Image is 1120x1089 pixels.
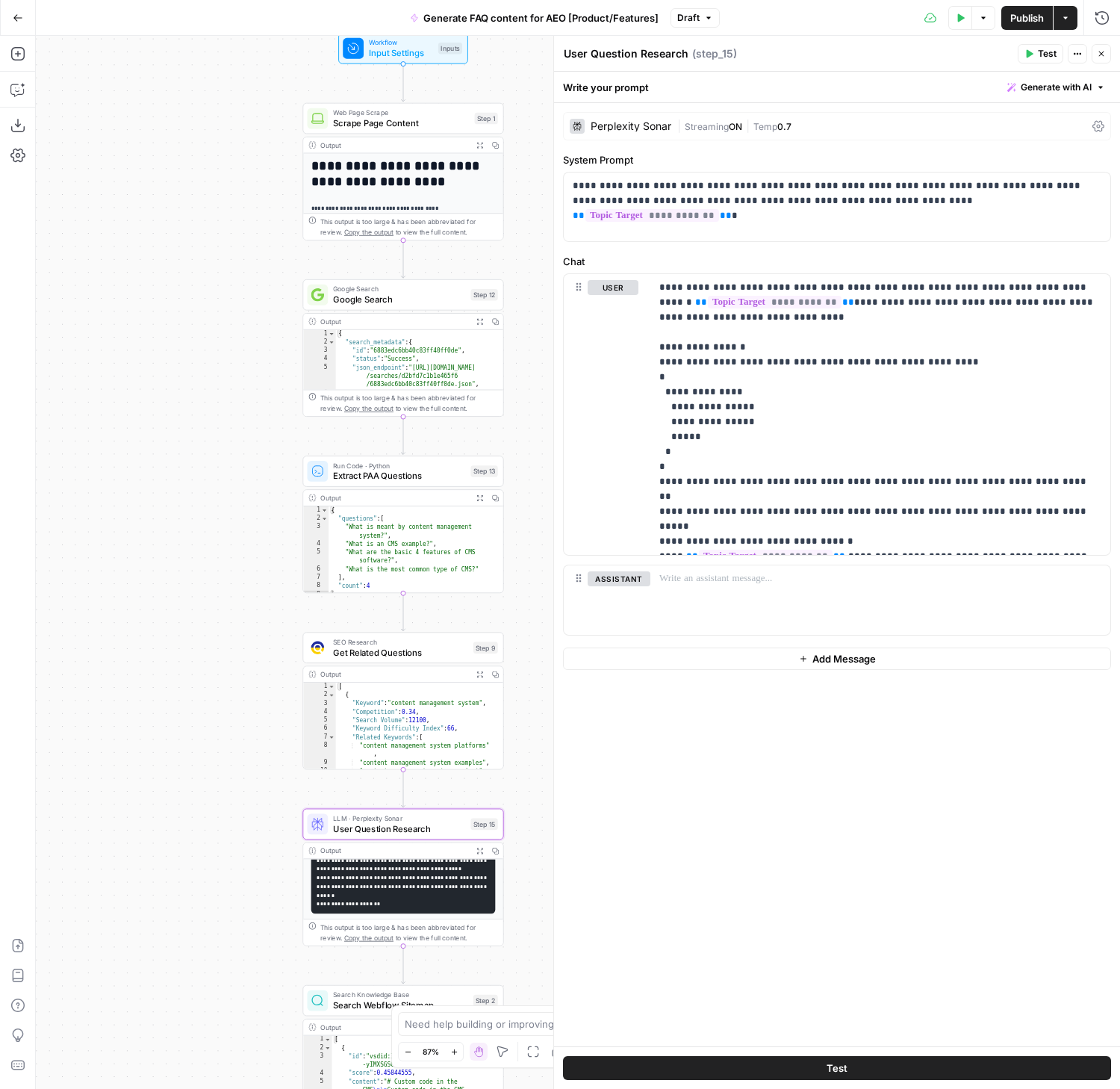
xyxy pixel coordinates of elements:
button: Publish [1001,6,1053,30]
span: Web Page Scrape [333,108,469,118]
button: Generate FAQ content for AEO [Product/Features] [401,6,668,30]
span: Google Search [333,293,465,305]
div: 2 [303,338,335,347]
g: Edge from step_15 to step_2 [401,946,405,984]
div: 2 [303,515,329,523]
div: Step 2 [473,995,498,1007]
div: This output is too large & has been abbreviated for review. to view the full content. [320,217,498,238]
div: user [564,274,638,555]
div: 5 [303,716,335,725]
div: 1 [303,1036,332,1044]
div: 1 [303,330,335,338]
label: Chat [563,254,1111,269]
span: User Question Research [333,822,465,835]
button: Test [563,1056,1111,1080]
span: ( step_15 ) [692,46,737,61]
div: Run Code · PythonExtract PAA QuestionsStep 13Output{ "questions":[ "What is meant by content mana... [302,456,503,593]
span: Extract PAA Questions [333,469,465,482]
span: Search Webflow Sitemap [333,999,468,1011]
div: WorkflowInput SettingsInputs [302,33,503,64]
span: Scrape Page Content [333,117,469,129]
span: Test [1038,47,1057,60]
textarea: User Question Research [564,46,688,61]
span: SEO Research [333,636,468,647]
g: Edge from step_1 to step_12 [401,241,405,278]
div: assistant [564,565,638,634]
span: Temp [753,121,777,132]
span: Toggle code folding, rows 1 through 225 [328,330,335,338]
div: 5 [303,548,329,565]
div: 2 [303,691,335,699]
span: Toggle code folding, rows 1 through 9 [321,506,329,515]
span: Toggle code folding, rows 7 through 16 [328,733,335,742]
button: Generate with AI [1001,78,1111,97]
div: Output [320,493,468,503]
span: Publish [1010,10,1044,25]
span: Streaming [685,121,729,132]
span: Generate with AI [1021,81,1092,94]
label: System Prompt [563,152,1111,167]
span: Get Related Questions [333,646,468,659]
span: Toggle code folding, rows 2 through 7 [321,515,329,523]
div: 4 [303,356,335,364]
div: 9 [303,591,329,599]
span: ON [729,121,742,132]
div: 6 [303,565,329,574]
span: Add Message [812,651,876,666]
g: Edge from start to step_1 [401,64,405,102]
div: Step 1 [475,113,498,125]
span: Google Search [333,284,465,294]
div: 9 [303,759,335,767]
div: This output is too large & has been abbreviated for review. to view the full content. [320,922,498,943]
div: 3 [303,347,335,355]
div: 1 [303,506,329,515]
button: Add Message [563,648,1111,670]
div: Output [320,846,468,856]
span: Toggle code folding, rows 2 through 21 [324,1044,332,1052]
span: Run Code · Python [333,460,465,471]
div: 4 [303,708,335,716]
span: Copy the output [344,405,393,412]
g: Edge from step_9 to step_15 [401,769,405,807]
button: Draft [671,8,720,28]
div: 8 [303,582,329,590]
span: Copy the output [344,934,393,941]
div: 4 [303,540,329,548]
span: Test [827,1061,847,1076]
div: 1 [303,683,335,691]
div: Step 12 [470,289,497,301]
div: 8 [303,742,335,759]
div: This output is too large & has been abbreviated for review. to view the full content. [320,393,498,414]
div: 5 [303,364,335,389]
div: 3 [303,1052,332,1070]
g: Edge from step_13 to step_9 [401,593,405,630]
span: | [677,118,685,133]
span: Toggle code folding, rows 1 through 27 [324,1036,332,1044]
span: Workflow [369,37,433,48]
div: 3 [303,523,329,540]
div: Output [320,140,468,150]
div: Perplexity Sonar [591,121,671,131]
div: Google SearchGoogle SearchStep 12Output{ "search_metadata":{ "id":"6883edc6bb40c83ff40ff0de", "st... [302,279,503,417]
span: Draft [677,11,700,25]
span: 87% [423,1046,439,1058]
div: 3 [303,700,335,708]
span: | [742,118,753,133]
span: Generate FAQ content for AEO [Product/Features] [423,10,659,25]
div: Output [320,1022,468,1032]
g: Edge from step_12 to step_13 [401,417,405,454]
div: 4 [303,1070,332,1078]
div: 7 [303,574,329,582]
span: LLM · Perplexity Sonar [333,813,465,824]
div: Write your prompt [554,72,1120,102]
div: 10 [303,767,335,775]
button: Test [1018,44,1063,63]
span: Toggle code folding, rows 2 through 18 [328,691,335,699]
div: Output [320,316,468,326]
div: 6 [303,725,335,733]
button: user [588,280,638,295]
div: Step 13 [470,465,497,477]
span: Toggle code folding, rows 2 through 12 [328,338,335,347]
div: Step 9 [473,642,498,654]
span: Toggle code folding, rows 1 through 128 [328,683,335,691]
